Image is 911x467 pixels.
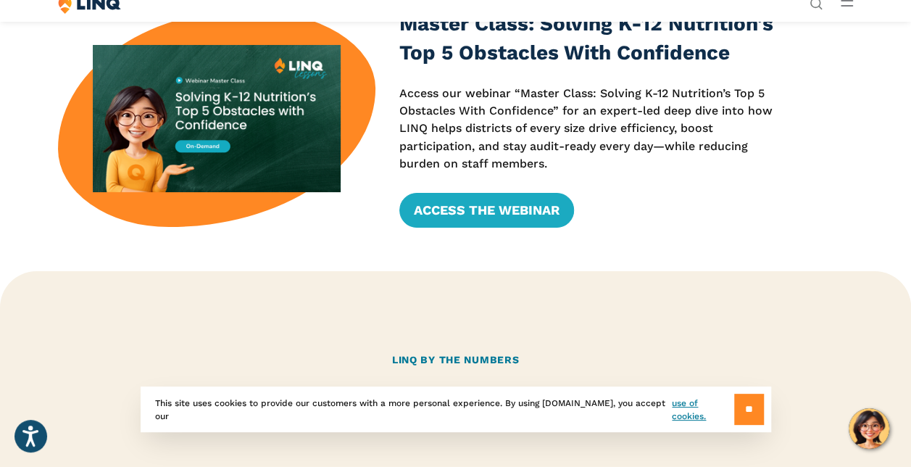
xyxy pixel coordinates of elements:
a: Access the Webinar [399,193,574,228]
h3: Master Class: Solving K-12 Nutrition’s Top 5 Obstacles With Confidence [399,9,785,67]
a: use of cookies. [672,397,733,423]
div: This site uses cookies to provide our customers with a more personal experience. By using [DOMAIN... [141,387,771,432]
h2: The K‑12 Business Platform [58,385,852,414]
h2: LINQ By the Numbers [58,352,852,368]
button: Hello, have a question? Let’s chat. [849,408,889,449]
p: Access our webinar “Master Class: Solving K-12 Nutrition’s Top 5 Obstacles With Confidence” for a... [399,85,785,173]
